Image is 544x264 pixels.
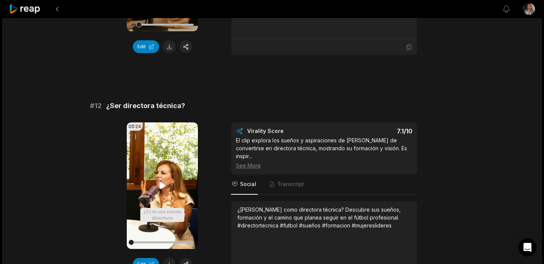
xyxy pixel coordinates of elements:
span: Social [240,180,256,188]
nav: Tabs [231,174,417,195]
div: Open Intercom Messenger [518,238,536,256]
button: Edit [133,40,159,53]
div: ¿[PERSON_NAME] como directora técnica? Descubre sus sueños, formación y el camino que planea segu... [237,206,411,229]
div: 7.1 /10 [332,127,413,135]
div: See More [236,162,412,169]
div: Virality Score [247,127,328,135]
video: Your browser does not support mp4 format. [127,122,198,249]
span: ¿Ser directora técnica? [106,101,185,111]
div: El clip explora los sueños y aspiraciones de [PERSON_NAME] de convertirse en directora técnica, m... [236,136,412,169]
span: # 12 [90,101,102,111]
span: Transcript [277,180,304,188]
